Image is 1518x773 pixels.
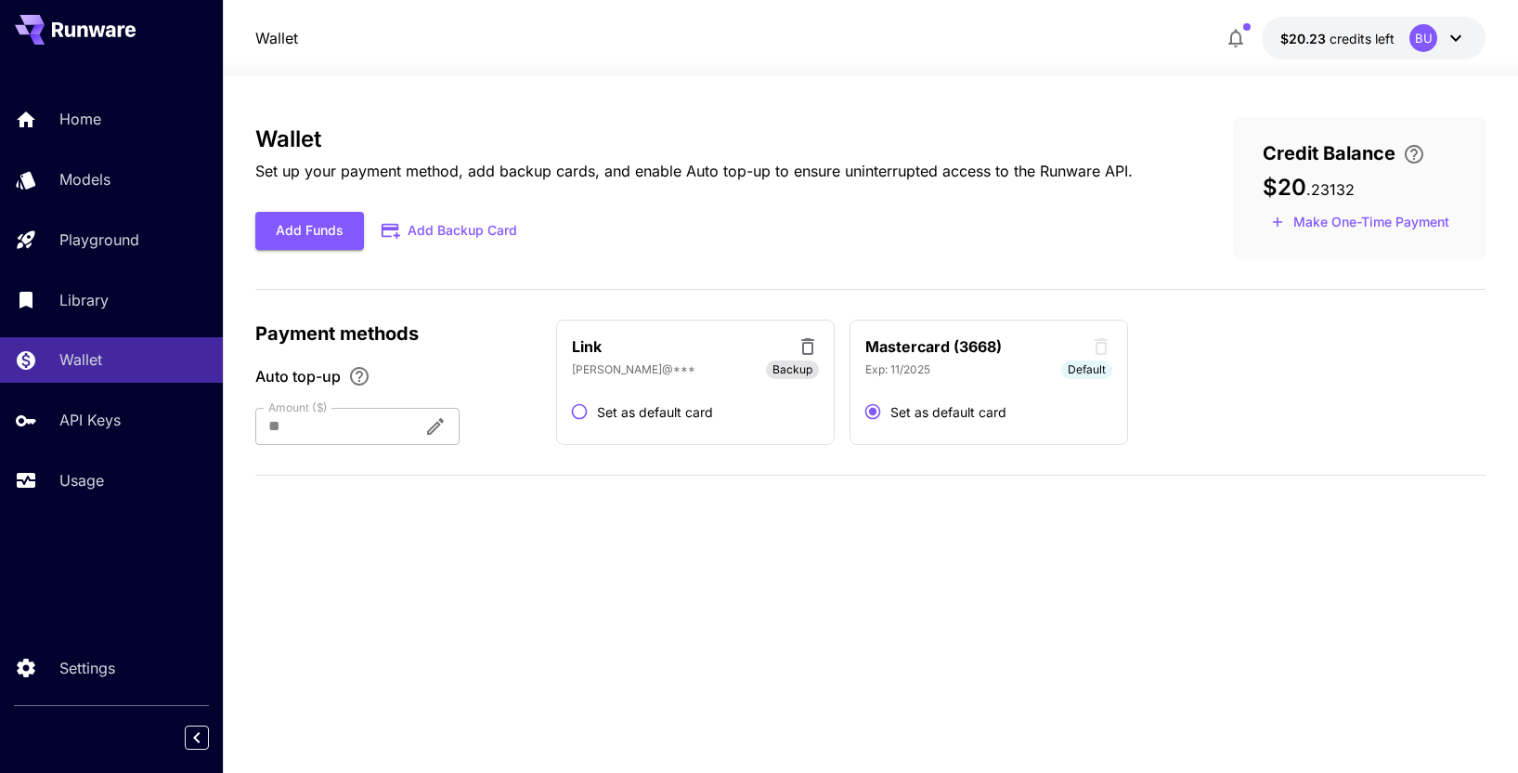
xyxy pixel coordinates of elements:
[255,160,1133,182] p: Set up your payment method, add backup cards, and enable Auto top-up to ensure uninterrupted acce...
[341,365,378,387] button: Enable Auto top-up to ensure uninterrupted service. We'll automatically bill the chosen amount wh...
[255,27,298,49] nav: breadcrumb
[572,335,602,358] p: Link
[1280,29,1395,48] div: $20.23132
[572,361,695,378] p: [PERSON_NAME]@***
[1263,139,1395,167] span: Credit Balance
[185,726,209,750] button: Collapse sidebar
[199,721,223,754] div: Collapse sidebar
[364,213,537,249] button: Add Backup Card
[255,365,341,387] span: Auto top-up
[255,212,364,250] button: Add Funds
[1262,17,1486,59] button: $20.23132BU
[890,402,1006,422] span: Set as default card
[59,168,110,190] p: Models
[59,657,115,679] p: Settings
[255,27,298,49] a: Wallet
[59,108,101,130] p: Home
[59,229,139,251] p: Playground
[59,469,104,491] p: Usage
[1263,208,1458,237] button: Make a one-time, non-recurring payment
[1409,24,1437,52] div: BU
[59,289,109,311] p: Library
[597,402,713,422] span: Set as default card
[1330,31,1395,46] span: credits left
[1280,31,1330,46] span: $20.23
[255,126,1133,152] h3: Wallet
[1061,361,1112,378] span: Default
[865,361,930,378] p: Exp: 11/2025
[772,361,812,378] span: Backup
[1395,143,1433,165] button: Enter your card details and choose an Auto top-up amount to avoid service interruptions. We'll au...
[1263,174,1306,201] span: $20
[865,335,1002,358] p: Mastercard (3668)
[59,348,102,371] p: Wallet
[255,320,534,347] p: Payment methods
[59,409,121,431] p: API Keys
[1306,180,1355,199] span: . 23132
[268,400,328,415] label: Amount ($)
